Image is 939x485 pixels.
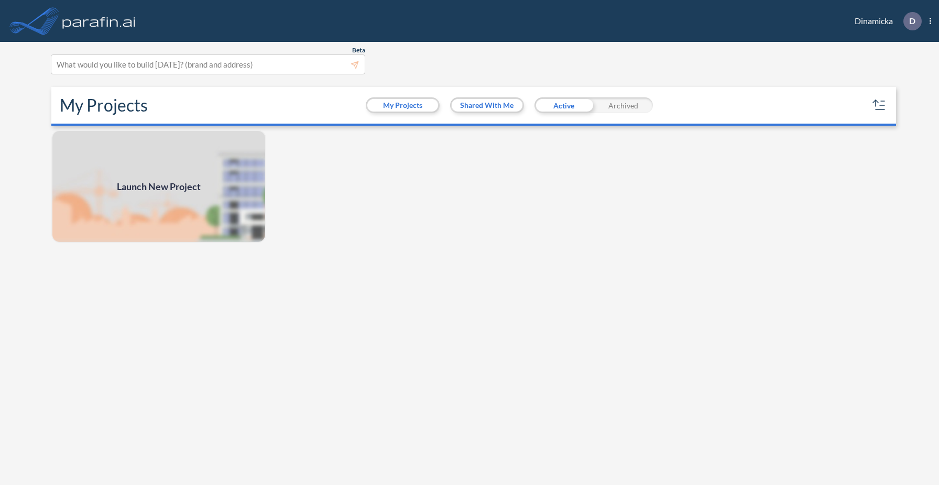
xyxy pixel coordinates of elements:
h2: My Projects [60,95,148,115]
div: Archived [594,97,653,113]
a: Launch New Project [51,130,266,243]
button: My Projects [367,99,438,112]
p: D [909,16,915,26]
img: logo [60,10,138,31]
button: Shared With Me [452,99,522,112]
div: Active [534,97,594,113]
span: Launch New Project [117,180,201,194]
button: sort [871,97,888,114]
div: Dinamicka [839,12,931,30]
img: add [51,130,266,243]
span: Beta [352,46,365,54]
